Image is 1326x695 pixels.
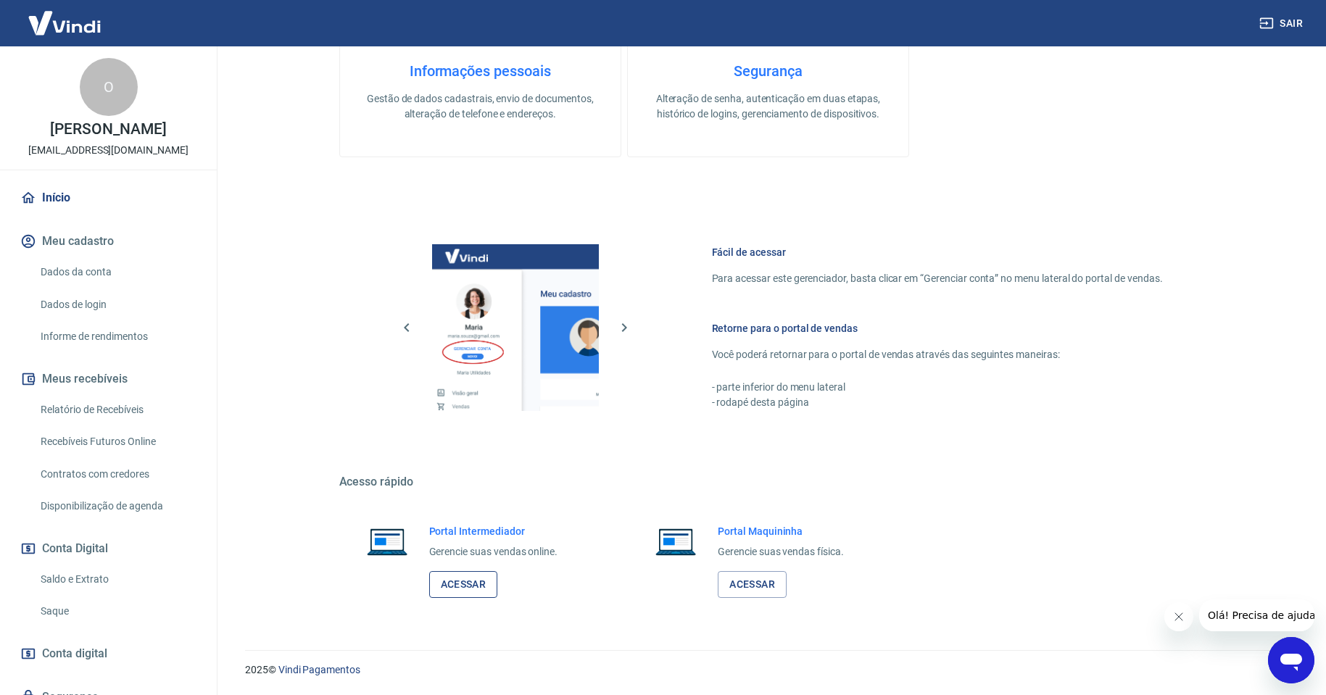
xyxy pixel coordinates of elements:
[1268,637,1314,683] iframe: Botão para abrir a janela de mensagens
[363,62,597,80] h4: Informações pessoais
[17,1,112,45] img: Vindi
[712,380,1163,395] p: - parte inferior do menu lateral
[9,10,122,22] span: Olá! Precisa de ajuda?
[35,322,199,351] a: Informe de rendimentos
[429,571,498,598] a: Acessar
[278,664,360,675] a: Vindi Pagamentos
[712,347,1163,362] p: Você poderá retornar para o portal de vendas através das seguintes maneiras:
[712,395,1163,410] p: - rodapé desta página
[17,225,199,257] button: Meu cadastro
[35,596,199,626] a: Saque
[17,533,199,565] button: Conta Digital
[339,475,1198,489] h5: Acesso rápido
[712,321,1163,336] h6: Retorne para o portal de vendas
[429,524,558,538] h6: Portal Intermediador
[35,565,199,594] a: Saldo e Extrato
[718,524,844,538] h6: Portal Maquininha
[35,395,199,425] a: Relatório de Recebíveis
[17,182,199,214] a: Início
[35,459,199,489] a: Contratos com credores
[35,491,199,521] a: Disponibilização de agenda
[718,544,844,559] p: Gerencie suas vendas física.
[35,257,199,287] a: Dados da conta
[712,271,1163,286] p: Para acessar este gerenciador, basta clicar em “Gerenciar conta” no menu lateral do portal de ven...
[17,638,199,670] a: Conta digital
[245,662,1291,678] p: 2025 ©
[80,58,138,116] div: O
[50,122,166,137] p: [PERSON_NAME]
[42,644,107,664] span: Conta digital
[1199,599,1314,631] iframe: Mensagem da empresa
[712,245,1163,259] h6: Fácil de acessar
[651,91,885,122] p: Alteração de senha, autenticação em duas etapas, histórico de logins, gerenciamento de dispositivos.
[718,571,787,598] a: Acessar
[28,143,188,158] p: [EMAIL_ADDRESS][DOMAIN_NAME]
[1256,10,1309,37] button: Sair
[429,544,558,559] p: Gerencie suas vendas online.
[35,290,199,320] a: Dados de login
[645,524,706,559] img: Imagem de um notebook aberto
[17,363,199,395] button: Meus recebíveis
[651,62,885,80] h4: Segurança
[357,524,418,559] img: Imagem de um notebook aberto
[363,91,597,122] p: Gestão de dados cadastrais, envio de documentos, alteração de telefone e endereços.
[1164,602,1193,631] iframe: Fechar mensagem
[432,244,599,411] img: Imagem da dashboard mostrando o botão de gerenciar conta na sidebar no lado esquerdo
[35,427,199,457] a: Recebíveis Futuros Online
